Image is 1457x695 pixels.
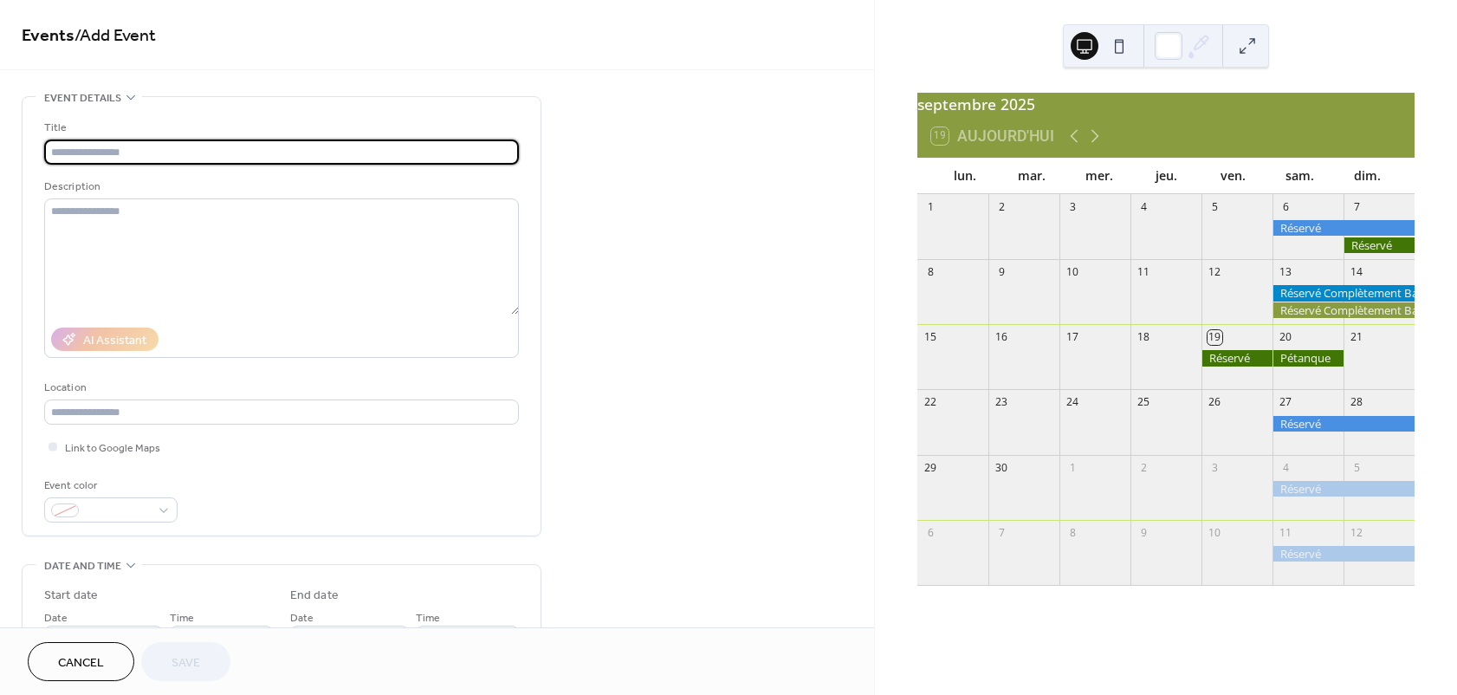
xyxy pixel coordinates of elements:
[58,654,104,672] span: Cancel
[22,19,74,53] a: Events
[1279,265,1293,280] div: 13
[1350,395,1364,410] div: 28
[1208,395,1222,410] div: 26
[994,265,1009,280] div: 9
[1208,199,1222,214] div: 5
[994,460,1009,475] div: 30
[999,158,1065,193] div: mar.
[290,609,314,627] span: Date
[1279,460,1293,475] div: 4
[1279,199,1293,214] div: 6
[1136,460,1151,475] div: 2
[1266,158,1333,193] div: sam.
[44,477,174,495] div: Event color
[1200,158,1266,193] div: ven.
[923,330,938,345] div: 15
[1136,525,1151,540] div: 9
[44,609,68,627] span: Date
[1350,460,1364,475] div: 5
[1065,330,1080,345] div: 17
[1272,302,1415,318] div: Réservé Complètement Barges
[923,199,938,214] div: 1
[994,330,1009,345] div: 16
[931,158,998,193] div: lun.
[74,19,156,53] span: / Add Event
[290,587,339,605] div: End date
[1136,330,1151,345] div: 18
[994,525,1009,540] div: 7
[923,395,938,410] div: 22
[1201,350,1272,366] div: Réservé
[1132,158,1199,193] div: jeu.
[1350,525,1364,540] div: 12
[1065,395,1080,410] div: 24
[923,460,938,475] div: 29
[1334,158,1401,193] div: dim.
[1272,285,1415,301] div: Réservé Complètement Barges
[44,89,121,107] span: Event details
[1344,237,1415,253] div: Réservé
[1272,416,1415,432] div: Réservé
[1350,265,1364,280] div: 14
[923,265,938,280] div: 8
[44,379,515,397] div: Location
[44,587,98,605] div: Start date
[994,199,1009,214] div: 2
[1208,460,1222,475] div: 3
[1279,525,1293,540] div: 11
[1272,220,1415,236] div: Réservé
[170,609,194,627] span: Time
[923,525,938,540] div: 6
[1279,330,1293,345] div: 20
[1136,199,1151,214] div: 4
[1272,350,1344,366] div: Pétanque
[1208,330,1222,345] div: 19
[994,395,1009,410] div: 23
[1350,199,1364,214] div: 7
[1208,525,1222,540] div: 10
[1272,481,1415,497] div: Réservé
[28,642,134,681] button: Cancel
[1065,265,1080,280] div: 10
[1065,158,1132,193] div: mer.
[917,93,1415,115] div: septembre 2025
[1065,525,1080,540] div: 8
[44,178,515,196] div: Description
[44,557,121,575] span: Date and time
[1065,199,1080,214] div: 3
[1272,546,1415,562] div: Réservé
[1279,395,1293,410] div: 27
[1065,460,1080,475] div: 1
[1136,265,1151,280] div: 11
[44,119,515,137] div: Title
[1350,330,1364,345] div: 21
[416,609,440,627] span: Time
[65,439,160,458] span: Link to Google Maps
[1136,395,1151,410] div: 25
[1208,265,1222,280] div: 12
